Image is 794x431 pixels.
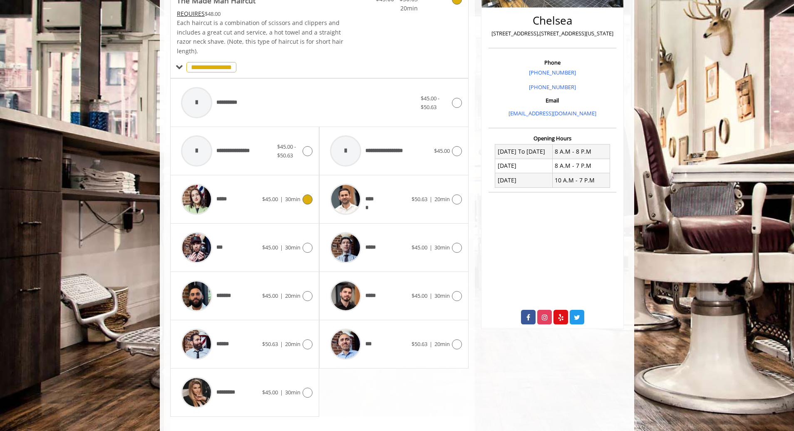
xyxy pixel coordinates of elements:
span: 20min [434,195,450,203]
h3: Email [491,97,614,103]
h3: Opening Hours [489,135,616,141]
span: Each haircut is a combination of scissors and clippers and includes a great cut and service, a ho... [177,19,343,55]
span: 20min [369,4,418,13]
a: [PHONE_NUMBER] [529,83,576,91]
span: $45.00 - $50.63 [421,95,439,111]
span: | [280,292,283,299]
span: | [280,244,283,251]
span: | [429,292,432,299]
span: 20min [285,292,300,299]
td: [DATE] [495,173,553,187]
div: $48.00 [177,9,344,18]
span: $45.00 [412,244,427,251]
h2: Chelsea [491,15,614,27]
span: $50.63 [262,340,278,348]
span: 30min [285,389,300,396]
td: 8 A.M - 8 P.M [552,144,610,159]
span: $45.00 [262,292,278,299]
span: 30min [285,244,300,251]
td: 10 A.M - 7 P.M [552,173,610,187]
td: 8 A.M - 7 P.M [552,159,610,173]
span: | [280,195,283,203]
span: $45.00 [262,195,278,203]
span: | [280,389,283,396]
td: [DATE] To [DATE] [495,144,553,159]
span: $45.00 [434,147,450,154]
span: This service needs some Advance to be paid before we block your appointment [177,10,205,17]
span: $50.63 [412,195,427,203]
p: [STREET_ADDRESS],[STREET_ADDRESS][US_STATE] [491,29,614,38]
span: 20min [434,340,450,348]
span: 30min [434,244,450,251]
span: $45.00 [412,292,427,299]
h3: Phone [491,60,614,65]
span: | [429,195,432,203]
span: $45.00 [262,244,278,251]
a: [EMAIL_ADDRESS][DOMAIN_NAME] [509,110,596,117]
span: | [429,340,432,348]
span: $45.00 [262,389,278,396]
span: $45.00 - $50.63 [277,143,296,159]
span: 20min [285,340,300,348]
span: | [429,244,432,251]
a: [PHONE_NUMBER] [529,69,576,76]
span: | [280,340,283,348]
td: [DATE] [495,159,553,173]
span: 30min [434,292,450,299]
span: 30min [285,195,300,203]
span: $50.63 [412,340,427,348]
